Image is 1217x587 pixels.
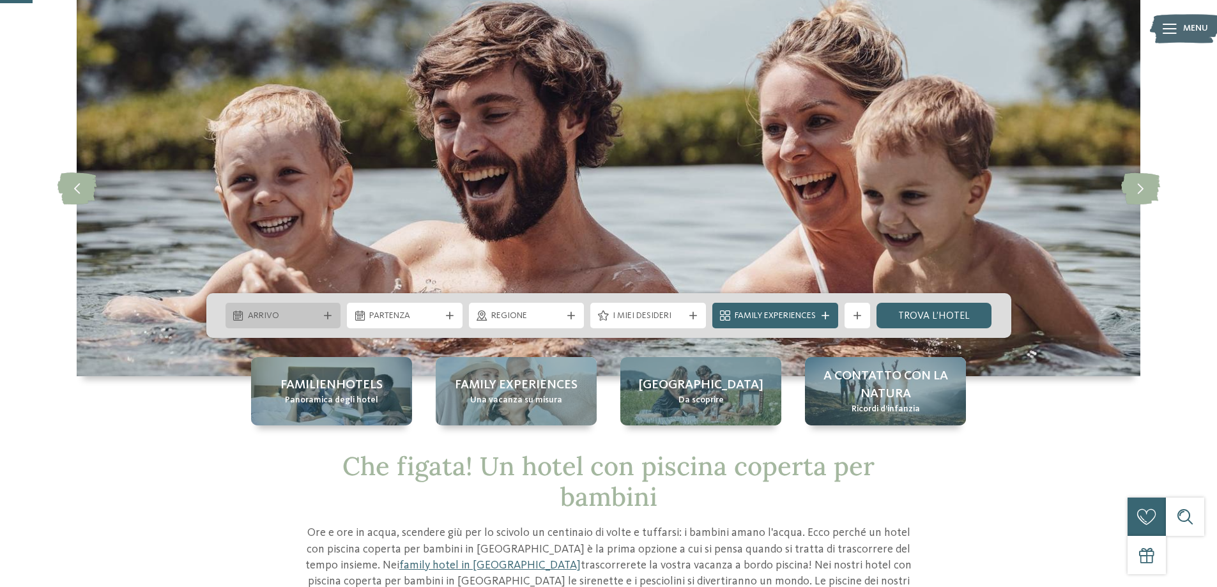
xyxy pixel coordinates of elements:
span: Panoramica degli hotel [285,394,378,407]
span: Familienhotels [280,376,383,394]
span: Family Experiences [735,310,816,323]
span: Da scoprire [678,394,724,407]
a: family hotel in [GEOGRAPHIC_DATA] [399,560,581,571]
a: trova l’hotel [876,303,992,328]
span: Family experiences [455,376,578,394]
span: Una vacanza su misura [470,394,562,407]
span: Arrivo [248,310,319,323]
span: Ricordi d’infanzia [852,403,920,416]
span: Regione [491,310,562,323]
span: [GEOGRAPHIC_DATA] [639,376,763,394]
span: A contatto con la natura [818,367,953,403]
a: Cercate un hotel con piscina coperta per bambini in Alto Adige? Family experiences Una vacanza su... [436,357,597,425]
a: Cercate un hotel con piscina coperta per bambini in Alto Adige? Familienhotels Panoramica degli h... [251,357,412,425]
span: Partenza [369,310,440,323]
a: Cercate un hotel con piscina coperta per bambini in Alto Adige? [GEOGRAPHIC_DATA] Da scoprire [620,357,781,425]
span: Che figata! Un hotel con piscina coperta per bambini [342,450,875,513]
a: Cercate un hotel con piscina coperta per bambini in Alto Adige? A contatto con la natura Ricordi ... [805,357,966,425]
span: I miei desideri [613,310,684,323]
